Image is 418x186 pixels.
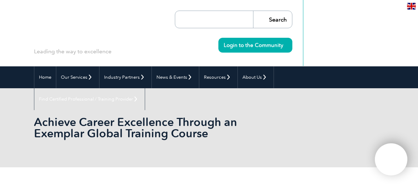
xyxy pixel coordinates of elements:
[34,116,279,139] h2: Achieve Career Excellence Through an Exemplar Global Training Course
[56,66,99,88] a: Our Services
[99,66,151,88] a: Industry Partners
[199,66,237,88] a: Resources
[152,66,199,88] a: News & Events
[34,48,111,55] p: Leading the way to excellence
[283,43,287,47] img: svg+xml;nitro-empty-id=MzU4OjIyMw==-1;base64,PHN2ZyB2aWV3Qm94PSIwIDAgMTEgMTEiIHdpZHRoPSIxMSIgaGVp...
[218,38,292,53] a: Login to the Community
[238,66,274,88] a: About Us
[382,151,400,168] img: svg+xml;nitro-empty-id=ODc0OjExNg==-1;base64,PHN2ZyB2aWV3Qm94PSIwIDAgNDAwIDQwMCIgd2lkdGg9IjQwMCIg...
[253,11,292,28] input: Search
[407,3,416,10] img: en
[34,66,56,88] a: Home
[34,88,145,110] a: Find Certified Professional / Training Provider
